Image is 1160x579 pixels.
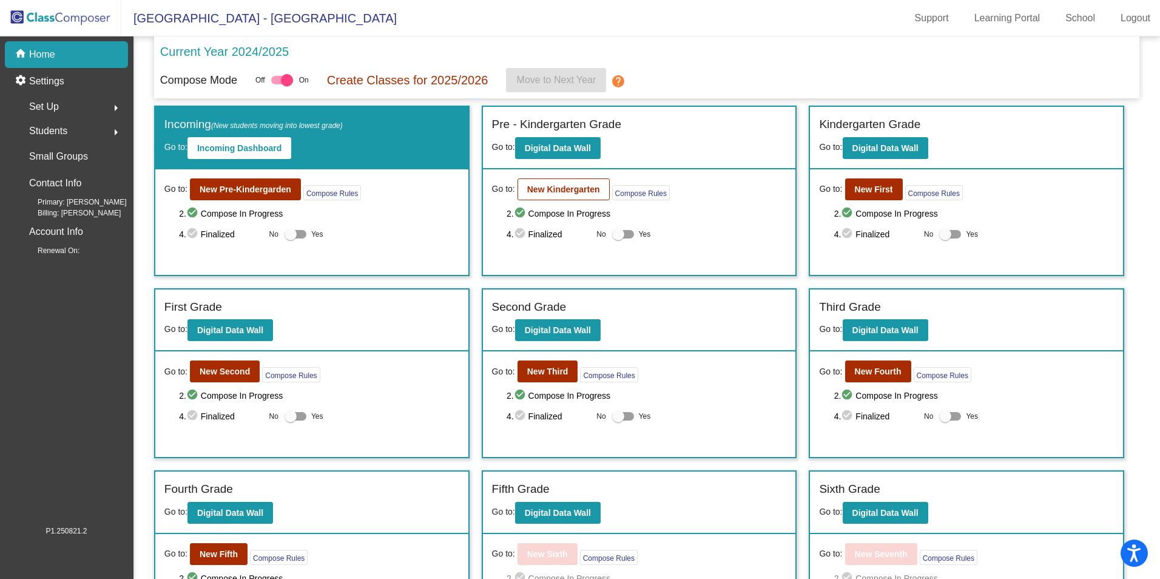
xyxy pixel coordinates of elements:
span: Yes [966,409,978,424]
span: Go to: [164,365,187,378]
button: New Fifth [190,543,248,565]
span: 2. Compose In Progress [179,206,459,221]
a: Support [905,8,959,28]
b: New Second [200,367,250,376]
b: New First [855,185,893,194]
span: Yes [311,409,323,424]
span: Go to: [819,547,842,560]
mat-icon: check_circle [514,409,528,424]
button: Compose Rules [250,550,308,565]
p: Home [29,47,55,62]
button: Compose Rules [580,550,638,565]
span: Yes [311,227,323,242]
b: New Third [527,367,568,376]
button: Compose Rules [580,367,638,382]
b: New Fourth [855,367,902,376]
p: Account Info [29,223,83,240]
button: Digital Data Wall [515,137,601,159]
b: New Pre-Kindergarden [200,185,291,194]
span: Go to: [492,547,515,560]
span: Billing: [PERSON_NAME] [18,208,121,218]
span: Set Up [29,98,59,115]
mat-icon: settings [15,74,29,89]
mat-icon: check_circle [514,227,528,242]
span: 2. Compose In Progress [834,388,1114,403]
p: Small Groups [29,148,88,165]
span: 4. Finalized [834,227,918,242]
button: Move to Next Year [506,68,606,92]
mat-icon: arrow_right [109,125,123,140]
span: Go to: [492,142,515,152]
mat-icon: check_circle [841,206,855,221]
button: New First [845,178,903,200]
span: Go to: [164,547,187,560]
p: Create Classes for 2025/2026 [327,71,488,89]
span: No [269,411,278,422]
button: Compose Rules [262,367,320,382]
button: Digital Data Wall [515,319,601,341]
b: Digital Data Wall [525,143,591,153]
label: Fourth Grade [164,481,233,498]
label: Sixth Grade [819,481,880,498]
span: 4. Finalized [179,227,263,242]
button: Compose Rules [303,185,361,200]
span: Go to: [819,507,842,516]
label: Third Grade [819,299,880,316]
span: Yes [639,409,651,424]
button: Digital Data Wall [187,319,273,341]
span: Yes [639,227,651,242]
button: New Fourth [845,361,911,382]
mat-icon: check_circle [186,206,201,221]
span: Primary: [PERSON_NAME] [18,197,127,208]
span: Go to: [819,183,842,195]
a: Learning Portal [965,8,1050,28]
label: Second Grade [492,299,567,316]
span: Go to: [492,365,515,378]
mat-icon: home [15,47,29,62]
button: New Kindergarten [518,178,610,200]
mat-icon: check_circle [514,388,528,403]
b: New Sixth [527,549,568,559]
button: Digital Data Wall [515,502,601,524]
span: Move to Next Year [517,75,596,85]
mat-icon: arrow_right [109,101,123,115]
span: 2. Compose In Progress [507,206,786,221]
span: Go to: [164,142,187,152]
mat-icon: check_circle [514,206,528,221]
button: New Seventh [845,543,917,565]
span: Go to: [164,507,187,516]
mat-icon: check_circle [186,227,201,242]
span: No [924,229,933,240]
b: Incoming Dashboard [197,143,282,153]
span: 4. Finalized [834,409,918,424]
b: Digital Data Wall [525,325,591,335]
span: 2. Compose In Progress [507,388,786,403]
b: Digital Data Wall [197,325,263,335]
mat-icon: check_circle [186,409,201,424]
button: Compose Rules [914,367,971,382]
span: Go to: [164,183,187,195]
button: Digital Data Wall [187,502,273,524]
span: Off [255,75,265,86]
button: New Pre-Kindergarden [190,178,301,200]
button: Digital Data Wall [843,319,928,341]
p: Settings [29,74,64,89]
span: Go to: [492,183,515,195]
span: Go to: [819,142,842,152]
label: Kindergarten Grade [819,116,920,134]
button: New Sixth [518,543,578,565]
span: 4. Finalized [179,409,263,424]
b: New Fifth [200,549,238,559]
span: Go to: [492,507,515,516]
b: New Seventh [855,549,908,559]
button: Incoming Dashboard [187,137,291,159]
b: Digital Data Wall [525,508,591,518]
button: Compose Rules [905,185,963,200]
b: New Kindergarten [527,185,600,194]
span: (New students moving into lowest grade) [211,121,343,130]
button: Compose Rules [612,185,670,200]
label: Fifth Grade [492,481,550,498]
mat-icon: check_circle [841,227,855,242]
mat-icon: check_circle [841,388,855,403]
b: Digital Data Wall [852,325,919,335]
